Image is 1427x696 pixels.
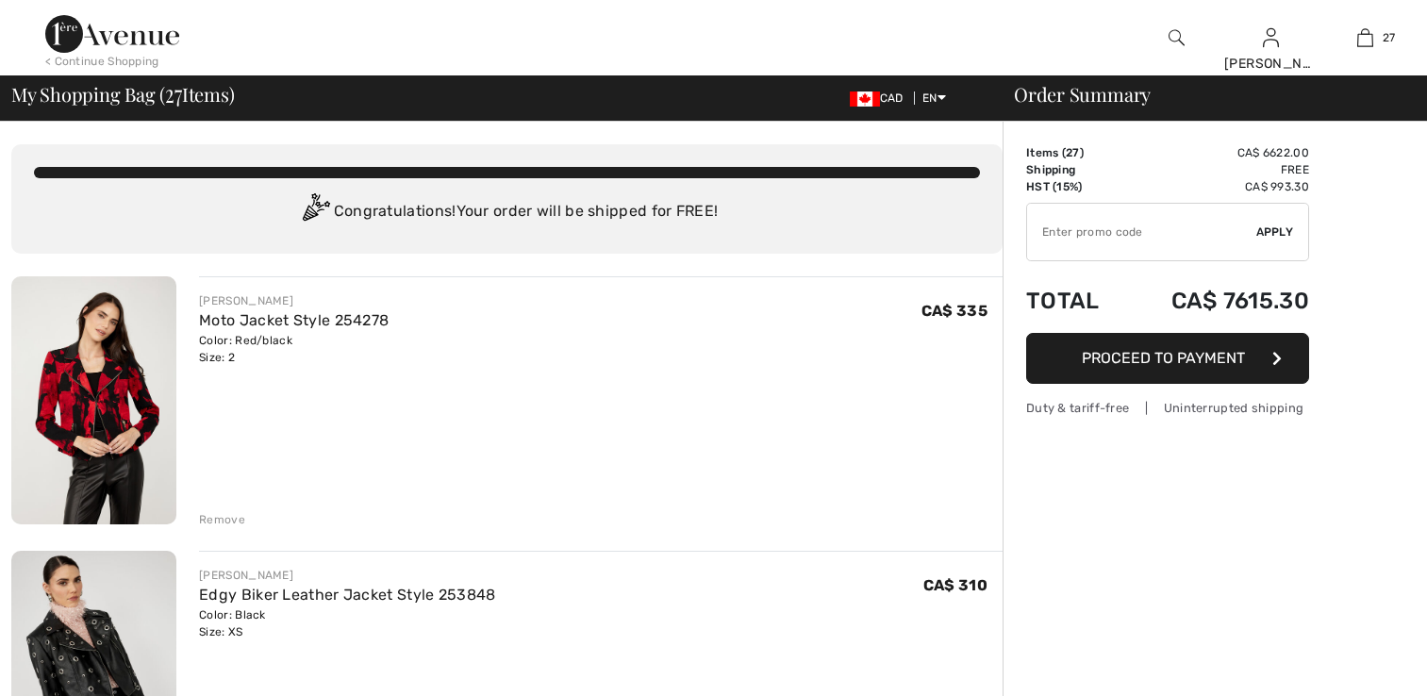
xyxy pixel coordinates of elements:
[199,567,495,584] div: [PERSON_NAME]
[1066,146,1080,159] span: 27
[1026,333,1309,384] button: Proceed to Payment
[45,15,179,53] img: 1ère Avenue
[1169,26,1185,49] img: search the website
[1357,26,1373,49] img: My Bag
[991,85,1416,104] div: Order Summary
[11,276,176,524] img: Moto Jacket Style 254278
[199,292,389,309] div: [PERSON_NAME]
[923,576,987,594] span: CA$ 310
[1026,269,1124,333] td: Total
[1319,26,1411,49] a: 27
[1124,144,1309,161] td: CA$ 6622.00
[1026,161,1124,178] td: Shipping
[199,332,389,366] div: Color: Red/black Size: 2
[922,91,946,105] span: EN
[1026,178,1124,195] td: HST (15%)
[1124,269,1309,333] td: CA$ 7615.30
[850,91,880,107] img: Canadian Dollar
[1383,29,1396,46] span: 27
[1256,224,1294,240] span: Apply
[45,53,159,70] div: < Continue Shopping
[199,606,495,640] div: Color: Black Size: XS
[921,302,987,320] span: CA$ 335
[1026,399,1309,417] div: Duty & tariff-free | Uninterrupted shipping
[165,80,182,105] span: 27
[1082,349,1245,367] span: Proceed to Payment
[199,311,389,329] a: Moto Jacket Style 254278
[1263,28,1279,46] a: Sign In
[1027,204,1256,260] input: Promo code
[199,511,245,528] div: Remove
[199,586,495,604] a: Edgy Biker Leather Jacket Style 253848
[1026,144,1124,161] td: Items ( )
[1306,639,1408,687] iframe: Opens a widget where you can find more information
[34,193,980,231] div: Congratulations! Your order will be shipped for FREE!
[1124,161,1309,178] td: Free
[1124,178,1309,195] td: CA$ 993.30
[11,85,235,104] span: My Shopping Bag ( Items)
[1224,54,1317,74] div: [PERSON_NAME]
[296,193,334,231] img: Congratulation2.svg
[1263,26,1279,49] img: My Info
[850,91,911,105] span: CAD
